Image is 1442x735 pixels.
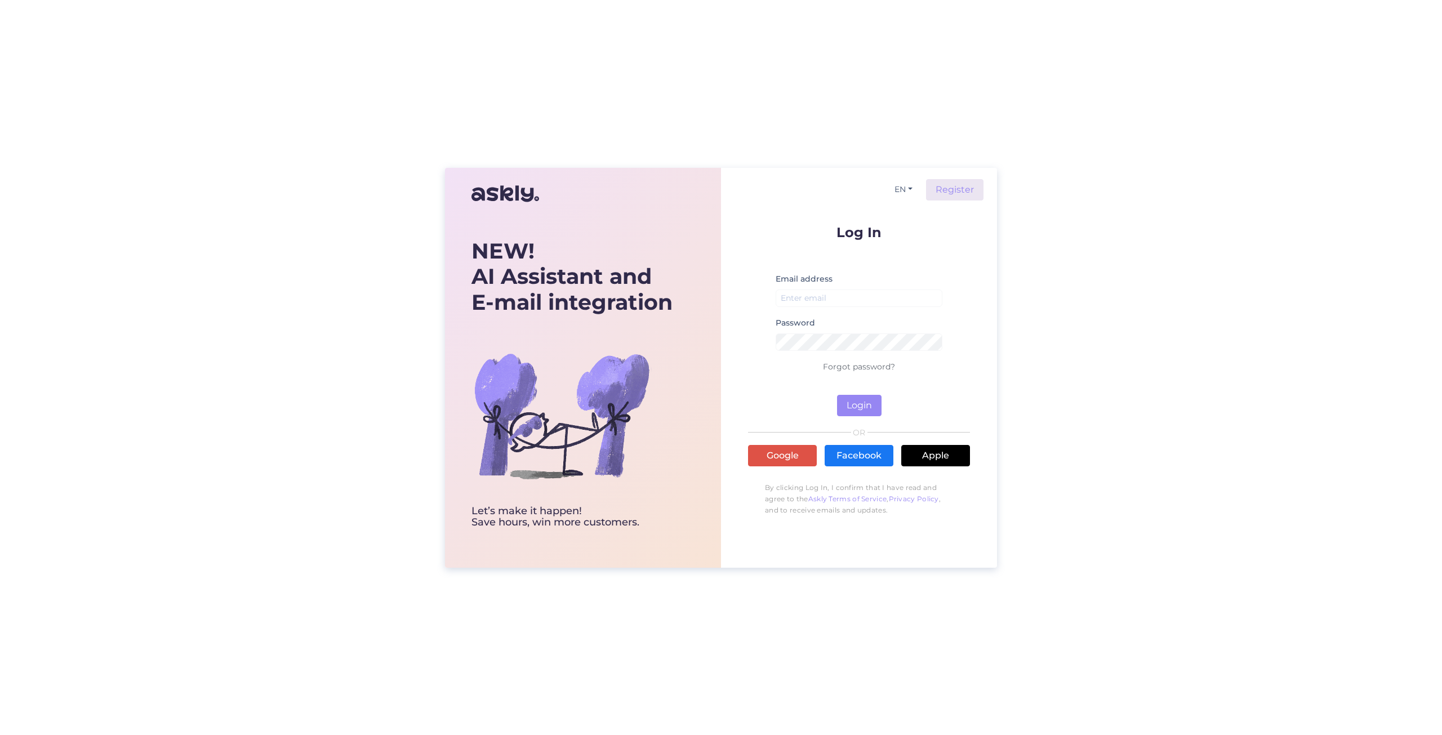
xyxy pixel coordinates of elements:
[748,225,970,239] p: Log In
[901,445,970,466] a: Apple
[471,238,673,315] div: AI Assistant and E-mail integration
[889,495,939,503] a: Privacy Policy
[890,181,917,198] button: EN
[823,362,895,372] a: Forgot password?
[471,238,535,264] b: NEW!
[776,289,942,307] input: Enter email
[471,506,673,528] div: Let’s make it happen! Save hours, win more customers.
[825,445,893,466] a: Facebook
[471,180,539,207] img: Askly
[808,495,887,503] a: Askly Terms of Service
[851,429,867,436] span: OR
[926,179,983,201] a: Register
[471,326,652,506] img: bg-askly
[748,445,817,466] a: Google
[837,395,882,416] button: Login
[776,273,833,285] label: Email address
[776,317,815,329] label: Password
[748,476,970,522] p: By clicking Log In, I confirm that I have read and agree to the , , and to receive emails and upd...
